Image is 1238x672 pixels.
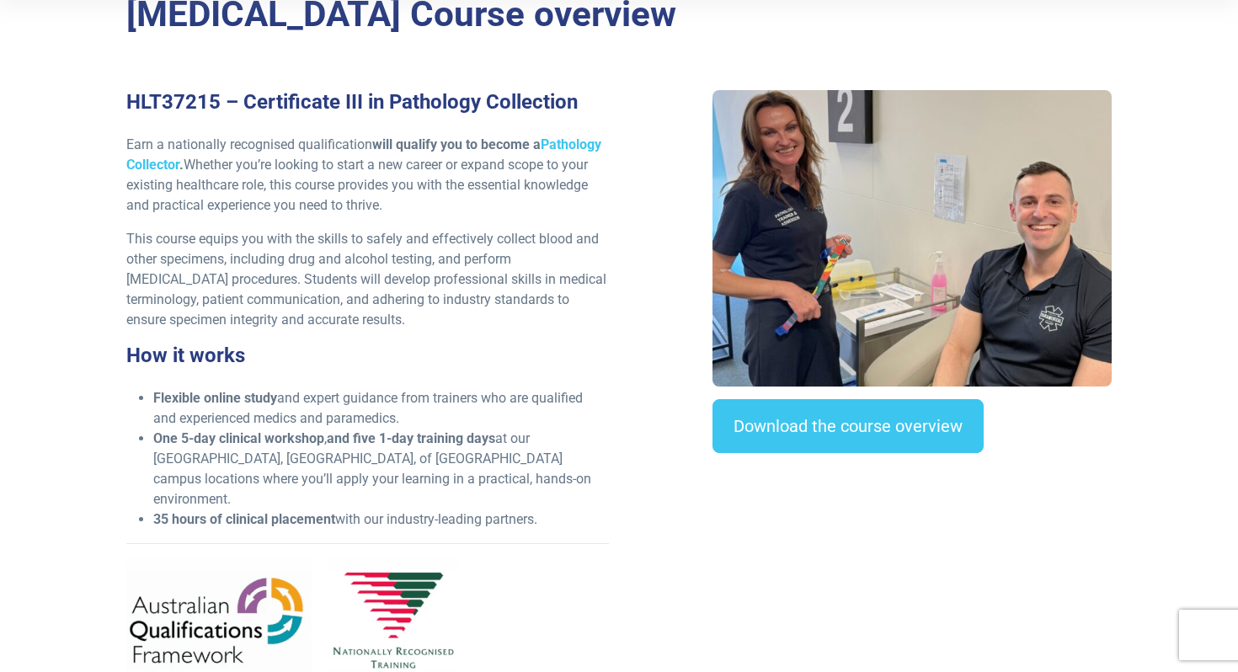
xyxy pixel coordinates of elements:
[153,429,609,509] li: , at our [GEOGRAPHIC_DATA], [GEOGRAPHIC_DATA], of [GEOGRAPHIC_DATA] campus locations where you’ll...
[126,136,601,173] strong: will qualify you to become a .
[126,136,601,173] a: Pathology Collector
[126,90,609,115] h3: HLT37215 – Certificate III in Pathology Collection
[153,430,324,446] strong: One 5-day clinical workshop
[126,135,609,216] p: Earn a nationally recognised qualification Whether you’re looking to start a new career or expand...
[153,511,335,527] strong: 35 hours of clinical placement
[712,399,984,453] a: Download the course overview
[327,430,495,446] strong: and five 1-day training days
[126,229,609,330] p: This course equips you with the skills to safely and effectively collect blood and other specimen...
[153,509,609,530] li: with our industry-leading partners.
[153,388,609,429] li: and expert guidance from trainers who are qualified and experienced medics and paramedics.
[126,344,609,368] h3: How it works
[712,487,1111,573] iframe: EmbedSocial Universal Widget
[153,390,277,406] strong: Flexible online study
